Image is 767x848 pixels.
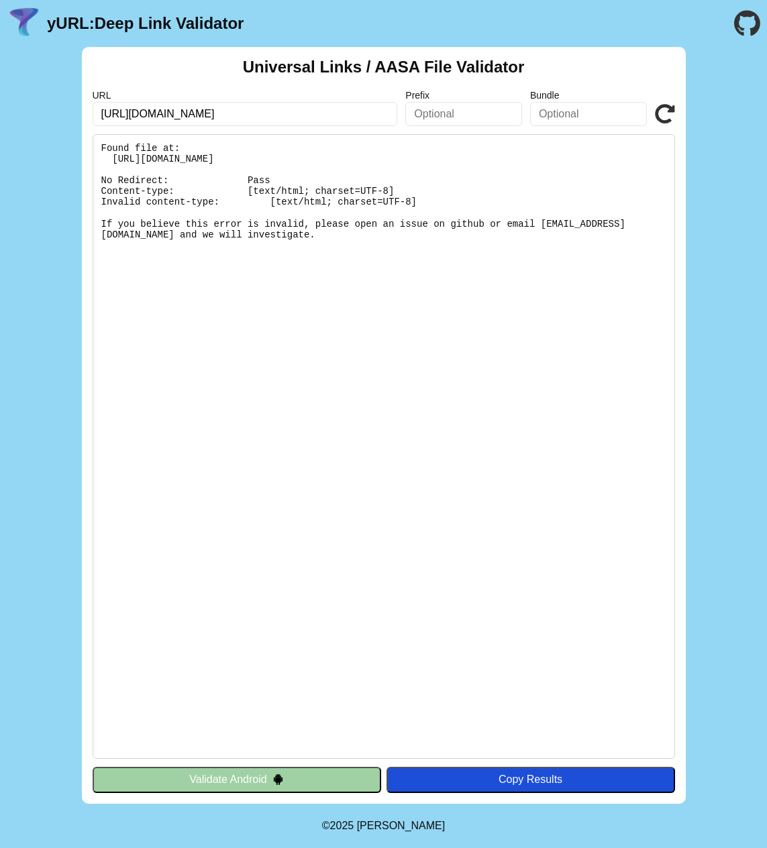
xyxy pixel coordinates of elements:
[405,102,522,126] input: Optional
[93,134,675,759] pre: Found file at: [URL][DOMAIN_NAME] No Redirect: Pass Content-type: [text/html; charset=UTF-8] Inva...
[530,90,647,101] label: Bundle
[272,774,284,785] img: droidIcon.svg
[243,58,525,76] h2: Universal Links / AASA File Validator
[387,767,675,792] button: Copy Results
[47,14,244,33] a: yURL:Deep Link Validator
[93,767,381,792] button: Validate Android
[322,804,445,848] footer: ©
[93,102,398,126] input: Required
[330,820,354,831] span: 2025
[530,102,647,126] input: Optional
[7,6,42,41] img: yURL Logo
[393,774,668,786] div: Copy Results
[405,90,522,101] label: Prefix
[93,90,398,101] label: URL
[357,820,446,831] a: Michael Ibragimchayev's Personal Site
